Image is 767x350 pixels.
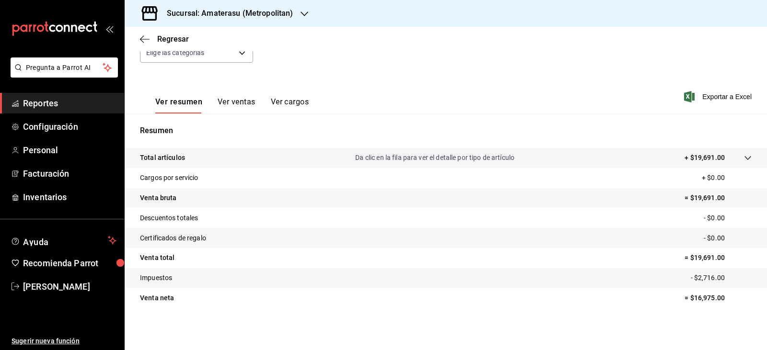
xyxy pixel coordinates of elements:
button: Regresar [140,34,189,44]
div: navigation tabs [155,97,309,113]
p: Cargos por servicio [140,173,198,183]
span: Recomienda Parrot [23,257,116,270]
span: [PERSON_NAME] [23,280,116,293]
h3: Sucursal: Amaterasu (Metropolitan) [159,8,293,19]
p: = $19,691.00 [685,193,752,203]
p: Total artículos [140,153,185,163]
button: open_drawer_menu [105,25,113,33]
p: Resumen [140,125,752,136]
p: = $16,975.00 [685,293,752,303]
span: Reportes [23,97,116,110]
button: Ver resumen [155,97,202,113]
p: Certificados de regalo [140,233,206,243]
p: Descuentos totales [140,213,198,223]
button: Exportar a Excel [686,91,752,102]
p: Da clic en la fila para ver el detalle por tipo de artículo [355,153,514,163]
button: Ver cargos [271,97,309,113]
button: Ver ventas [218,97,256,113]
p: = $19,691.00 [685,253,752,263]
span: Ayuda [23,235,104,246]
span: Facturación [23,167,116,180]
span: Configuración [23,120,116,133]
p: + $0.00 [702,173,752,183]
p: Venta total [140,253,174,263]
span: Inventarios [23,191,116,203]
span: Elige las categorías [146,48,205,57]
button: Pregunta a Parrot AI [11,57,118,78]
span: Regresar [157,34,189,44]
span: Sugerir nueva función [12,336,116,346]
p: Venta bruta [140,193,176,203]
p: + $19,691.00 [685,153,725,163]
p: - $0.00 [704,233,752,243]
p: - $0.00 [704,213,752,223]
a: Pregunta a Parrot AI [7,69,118,79]
p: Impuestos [140,273,172,283]
span: Pregunta a Parrot AI [26,63,103,73]
span: Personal [23,144,116,157]
p: - $2,716.00 [691,273,752,283]
p: Venta neta [140,293,174,303]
